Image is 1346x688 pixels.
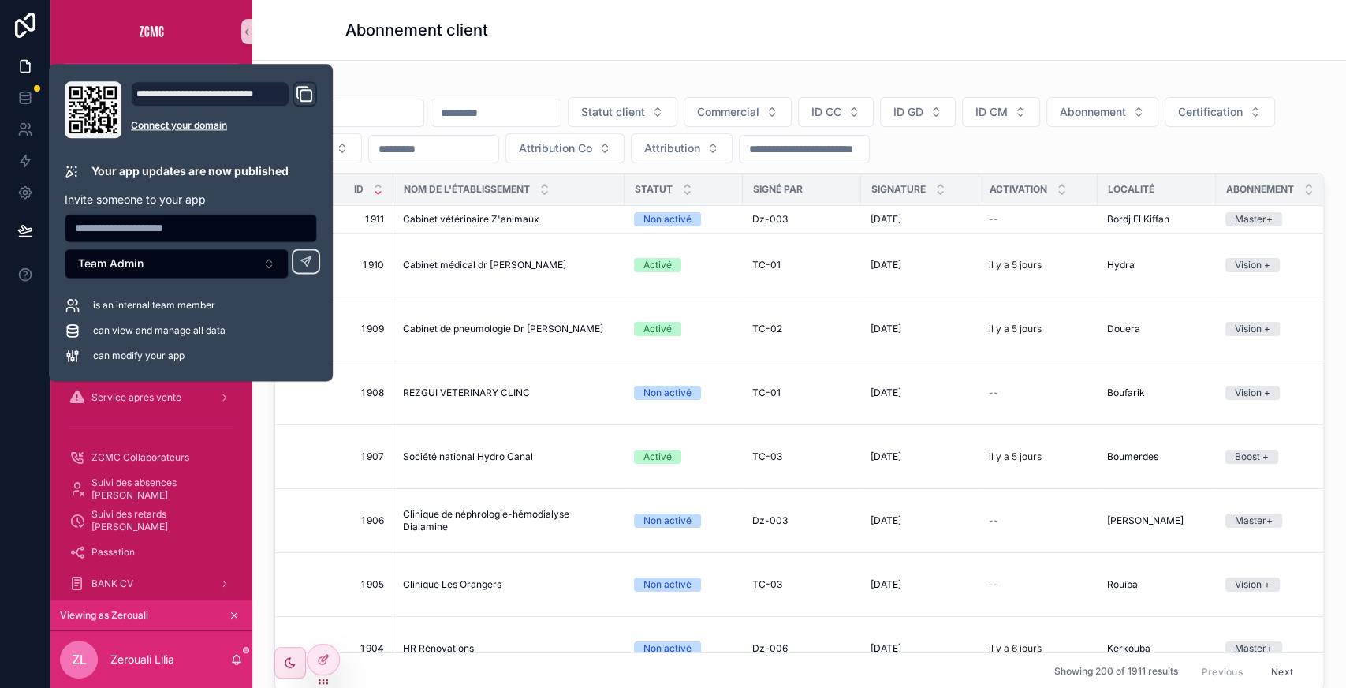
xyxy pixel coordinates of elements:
[990,183,1047,196] span: Activation
[294,451,384,463] span: 1 907
[1260,659,1304,683] button: Next
[871,387,901,399] span: [DATE]
[1107,642,1150,655] span: Kerkouba
[294,213,384,226] a: 1 911
[871,451,901,463] span: [DATE]
[1108,183,1154,196] span: Localité
[752,323,852,335] a: TC-02
[697,104,759,120] span: Commercial
[989,642,1042,655] p: il y a 6 jours
[634,641,733,656] a: Non activé
[871,323,901,335] span: [DATE]
[989,451,1088,463] a: il y a 5 jours
[93,324,226,337] span: can view and manage all data
[1107,323,1140,335] span: Douera
[403,578,501,591] span: Clinique Les Orangers
[78,256,144,271] span: Team Admin
[1235,641,1273,656] div: Master+
[1235,386,1270,400] div: Vision +
[634,578,733,592] a: Non activé
[752,213,788,226] span: Dz-003
[1107,213,1169,226] span: Bordj El Kiffan
[294,323,384,335] a: 1 909
[634,258,733,272] a: Activé
[752,451,782,463] span: TC-03
[631,133,733,163] button: Select Button
[403,323,615,335] a: Cabinet de pneumologie Dr [PERSON_NAME]
[752,642,788,655] span: Dz-006
[91,578,133,590] span: BANK CV
[752,578,782,591] span: TC-03
[643,258,672,272] div: Activé
[893,104,923,120] span: ID GD
[1107,259,1206,271] a: Hydra
[403,451,615,463] a: Société national Hydro Canal
[1107,514,1184,527] span: [PERSON_NAME]
[1225,258,1325,272] a: Vision +
[1178,104,1243,120] span: Certification
[60,383,243,412] a: Service après vente
[1107,387,1206,399] a: Boufarik
[403,642,615,655] a: HR Rénovations
[752,514,852,527] a: Dz-003
[403,642,474,655] span: HR Rénovations
[294,259,384,271] a: 1 910
[989,323,1088,335] a: il y a 5 jours
[880,97,956,127] button: Select Button
[91,546,135,559] span: Passation
[65,192,317,208] p: Invite someone to your app
[1107,642,1206,655] a: Kerkouba
[643,212,692,226] div: Non activé
[989,323,1042,335] p: il y a 5 jours
[1046,97,1158,127] button: Select Button
[91,163,289,179] p: Your app updates are now published
[60,63,243,92] button: Jump to...CtrlK
[110,652,174,667] p: Zerouali Lilia
[871,578,970,591] a: [DATE]
[811,104,841,120] span: ID CC
[139,19,164,44] img: App logo
[752,323,782,335] span: TC-02
[1235,514,1273,528] div: Master+
[1107,514,1206,527] a: [PERSON_NAME]
[403,578,615,591] a: Clinique Les Orangers
[581,104,645,120] span: Statut client
[989,514,998,527] span: --
[1226,183,1294,196] span: Abonnement
[752,387,781,399] span: TC-01
[871,514,901,527] span: [DATE]
[752,259,781,271] span: TC-01
[404,183,530,196] span: NOM de l'établissement
[1235,322,1270,336] div: Vision +
[635,183,673,196] span: Statut
[989,213,1088,226] a: --
[519,140,592,156] span: Attribution Co
[871,259,970,271] a: [DATE]
[60,538,243,566] a: Passation
[975,104,1008,120] span: ID CM
[403,387,615,399] a: REZGUI VETERINARY CLINC
[1107,451,1206,463] a: Boumerdes
[1235,212,1273,226] div: Master+
[60,570,243,598] a: BANK CV
[752,213,852,226] a: Dz-003
[752,642,852,655] a: Dz-006
[403,259,566,271] span: Cabinet médical dr [PERSON_NAME]
[1225,212,1325,226] a: Master+
[1107,451,1158,463] span: Boumerdes
[643,322,672,336] div: Activé
[871,642,970,655] a: [DATE]
[989,387,998,399] span: --
[1235,258,1270,272] div: Vision +
[294,387,384,399] span: 1 908
[354,183,364,196] span: ID
[403,508,615,533] span: Clinique de néphrologie-hémodialyse Dialamine
[1225,641,1325,656] a: Master+
[1053,665,1177,678] span: Showing 200 of 1911 results
[989,514,1088,527] a: --
[131,119,317,132] a: Connect your domain
[403,259,615,271] a: Cabinet médical dr [PERSON_NAME]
